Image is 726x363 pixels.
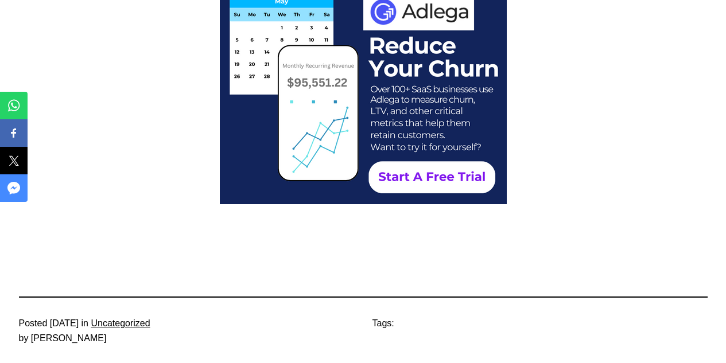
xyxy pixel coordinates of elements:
p: Tags: [372,316,394,331]
p: by [19,331,29,346]
p: Posted [19,316,48,331]
a: Uncategorized [91,318,150,328]
time: [DATE] [50,318,79,328]
p: [PERSON_NAME] [31,331,107,346]
p: in [81,316,88,331]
